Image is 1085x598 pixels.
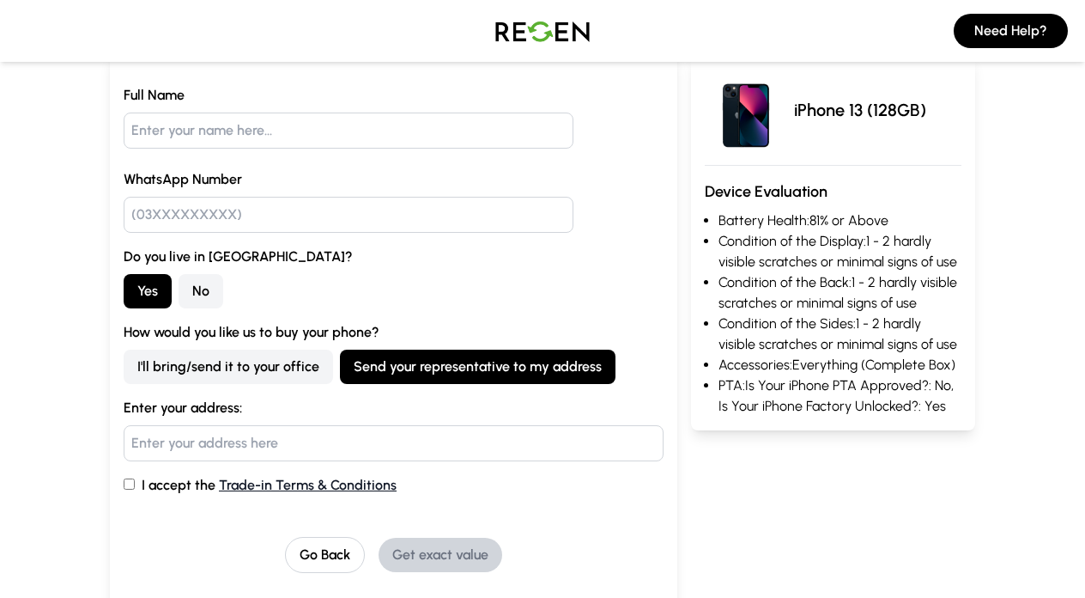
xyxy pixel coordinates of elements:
a: Trade-in Terms & Conditions [219,477,397,493]
button: Get exact value [379,538,502,572]
li: PTA: Is Your iPhone PTA Approved?: No, Is Your iPhone Factory Unlocked?: Yes [718,375,961,417]
button: Yes [124,274,172,308]
li: Condition of the Sides: 1 - 2 hardly visible scratches or minimal signs of use [718,314,961,355]
input: Enter your address here [124,425,664,461]
li: Accessories: Everything (Complete Box) [718,355,961,375]
img: iPhone 13 [705,69,787,151]
h3: Device Evaluation [705,180,961,204]
label: I accept the [124,475,664,496]
label: Full Name [124,85,664,106]
input: Enter your name here... [124,113,573,149]
p: iPhone 13 (128GB) [794,98,926,122]
li: Condition of the Display: 1 - 2 hardly visible scratches or minimal signs of use [718,231,961,272]
button: Need Help? [954,14,1068,48]
label: WhatsApp Number [124,169,664,190]
li: Condition of the Back: 1 - 2 hardly visible scratches or minimal signs of use [718,272,961,314]
label: How would you like us to buy your phone? [124,322,664,343]
input: (03XXXXXXXXX) [124,197,573,233]
button: Send your representative to my address [340,350,615,384]
input: I accept the Trade-in Terms & Conditions [124,479,135,490]
button: Go Back [285,537,365,573]
label: Do you live in [GEOGRAPHIC_DATA]? [124,247,664,267]
img: Logo [482,7,603,55]
button: No [179,274,223,308]
label: Enter your address: [124,398,664,418]
li: Battery Health: 81% or Above [718,211,961,231]
button: I'll bring/send it to your office [124,350,333,384]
